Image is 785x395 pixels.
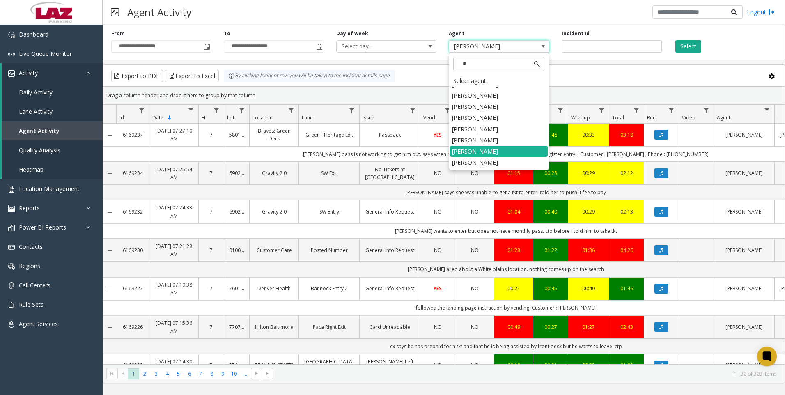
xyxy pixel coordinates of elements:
a: 00:29 [573,169,604,177]
a: Passback [365,131,415,139]
a: [DATE] 07:21:28 AM [154,242,193,258]
a: 6169226 [121,323,144,331]
span: Page 8 [206,368,217,379]
img: 'icon' [8,70,15,77]
a: [PERSON_NAME] [719,208,769,216]
div: 01:02 [614,361,639,369]
div: 00:45 [538,285,563,292]
img: 'icon' [8,321,15,328]
a: Collapse Details [103,324,116,331]
a: Bannock Entry 2 [304,285,354,292]
a: [DATE] 07:14:30 AM [154,358,193,373]
span: Sortable [166,115,173,121]
a: General Info Request [365,246,415,254]
a: 00:21 [499,285,528,292]
li: [PERSON_NAME] [450,135,548,146]
span: Live Queue Monitor [19,50,72,57]
a: Lane Filter Menu [347,105,358,116]
span: Page 5 [173,368,184,379]
a: Dur Filter Menu [555,105,566,116]
a: 03:18 [614,131,639,139]
a: Braves: Green Deck [255,127,294,142]
li: [PERSON_NAME] [450,157,548,168]
span: YES [434,285,442,292]
a: [DATE] 07:24:33 AM [154,204,193,219]
span: Page 9 [217,368,228,379]
a: 7 [204,323,219,331]
a: NO [425,169,450,177]
a: 00:19 [499,361,528,369]
span: Call Centers [19,281,50,289]
li: [PERSON_NAME] [450,124,548,135]
span: Vend [423,114,435,121]
a: 7 [204,246,219,254]
span: H [202,114,205,121]
a: 00:29 [573,208,604,216]
a: 6169237 [121,131,144,139]
li: [PERSON_NAME] [450,90,548,101]
a: Agent Activity [2,121,103,140]
a: NO [425,246,450,254]
a: 01:04 [499,208,528,216]
a: NO [460,361,489,369]
a: [PERSON_NAME] [719,131,769,139]
a: Quality Analysis [2,140,103,160]
a: 01:46 [614,285,639,292]
span: Activity [19,69,38,77]
a: Wrapup Filter Menu [596,105,607,116]
a: 02:43 [614,323,639,331]
a: NO [460,246,489,254]
a: Collapse Details [103,247,116,254]
a: 00:40 [538,208,563,216]
div: 00:33 [573,131,604,139]
a: Location Filter Menu [286,105,297,116]
a: Agent Filter Menu [762,105,773,116]
span: Go to the last page [264,370,271,377]
span: Heatmap [19,165,44,173]
a: Collapse Details [103,286,116,292]
a: Customer Care [255,246,294,254]
span: NO [434,208,442,215]
span: Total [612,114,624,121]
a: NO [460,285,489,292]
span: Lane [302,114,313,121]
span: Go to the next page [253,370,260,377]
a: 6169230 [121,246,144,254]
span: Location [252,114,273,121]
span: Toggle popup [202,41,211,52]
div: 00:49 [499,323,528,331]
span: Page 1 [128,368,139,379]
a: No Tickets at [GEOGRAPHIC_DATA] [365,165,415,181]
a: 02:12 [614,169,639,177]
span: Contacts [19,243,43,250]
img: 'icon' [8,244,15,250]
li: [PERSON_NAME] [450,101,548,112]
a: 01:28 [499,246,528,254]
span: Page 7 [195,368,206,379]
a: [PERSON_NAME] [719,323,769,331]
label: Incident Id [562,30,590,37]
img: infoIcon.svg [228,73,235,79]
a: 02:13 [614,208,639,216]
a: Denver Health [255,285,294,292]
span: Go to the last page [262,368,273,379]
a: [DATE] 07:19:38 AM [154,281,193,296]
a: 6169222 [121,361,144,369]
a: Card Unreadable [365,323,415,331]
a: Lot Filter Menu [236,105,248,116]
a: 760170 [229,285,244,292]
a: General Info Request [365,285,415,292]
label: From [111,30,125,37]
a: H Filter Menu [211,105,222,116]
a: YES [425,131,450,139]
div: 01:27 [573,323,604,331]
a: Hilton Baltimore [255,323,294,331]
span: Quality Analysis [19,146,60,154]
div: 00:28 [538,169,563,177]
span: Page 2 [139,368,150,379]
a: NO [460,169,489,177]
